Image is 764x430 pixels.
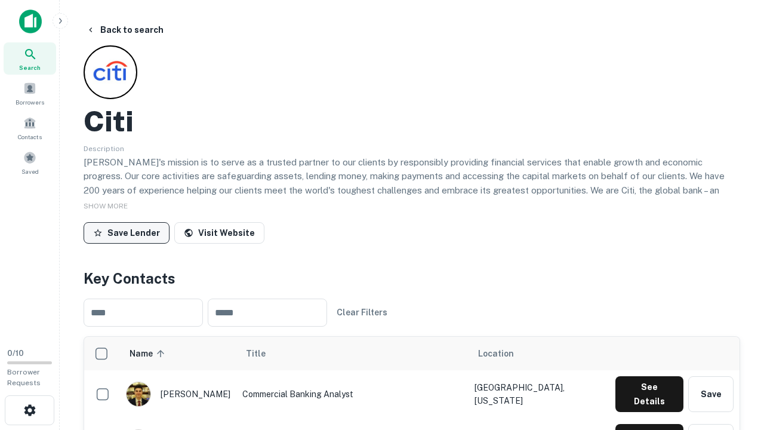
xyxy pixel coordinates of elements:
span: Location [478,346,514,361]
button: See Details [615,376,683,412]
img: capitalize-icon.png [19,10,42,33]
a: Contacts [4,112,56,144]
a: Search [4,42,56,75]
h2: Citi [84,104,134,139]
th: Name [120,337,236,370]
a: Visit Website [174,222,264,244]
span: Title [246,346,281,361]
p: [PERSON_NAME]'s mission is to serve as a trusted partner to our clients by responsibly providing ... [84,155,740,226]
span: Description [84,145,124,153]
span: 0 / 10 [7,349,24,358]
span: Name [130,346,168,361]
div: [PERSON_NAME] [126,382,230,407]
span: SHOW MORE [84,202,128,210]
h4: Key Contacts [84,268,740,289]
th: Title [236,337,469,370]
span: Borrowers [16,97,44,107]
span: Search [19,63,41,72]
span: Saved [21,167,39,176]
a: Borrowers [4,77,56,109]
td: [GEOGRAPHIC_DATA], [US_STATE] [469,370,609,418]
td: Commercial Banking Analyst [236,370,469,418]
button: Clear Filters [332,302,392,323]
button: Save [688,376,734,412]
span: Borrower Requests [7,368,41,387]
button: Save Lender [84,222,170,244]
img: 1753279374948 [127,382,150,406]
a: Saved [4,146,56,179]
th: Location [469,337,609,370]
iframe: Chat Widget [704,334,764,392]
button: Back to search [81,19,168,41]
span: Contacts [18,132,42,142]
